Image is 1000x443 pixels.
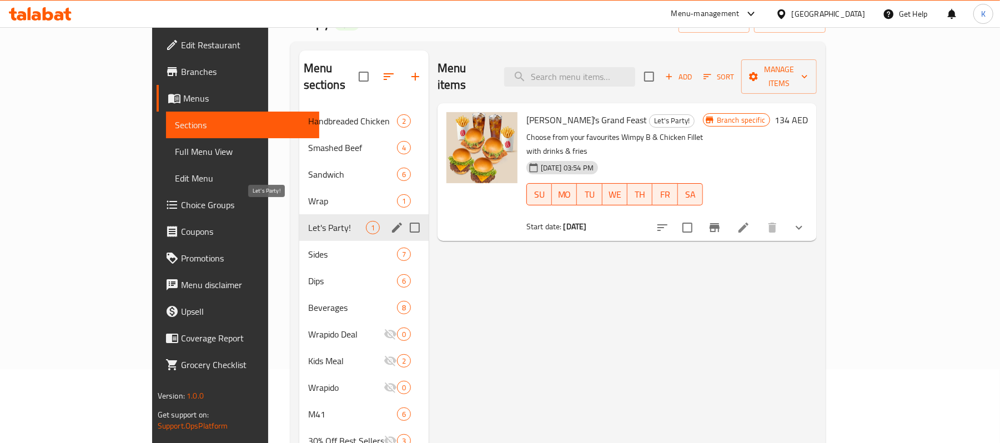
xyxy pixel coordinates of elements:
span: Promotions [181,251,310,265]
div: items [397,274,411,288]
span: Menus [183,92,310,105]
span: [DATE] 03:54 PM [536,163,598,173]
p: Choose from your favourites Wimpy B & Chicken Fillet with drinks & fries [526,130,703,158]
span: MO [556,187,572,203]
button: edit [389,219,405,236]
a: Upsell [157,298,319,325]
span: Edit Menu [175,172,310,185]
button: Branch-specific-item [701,214,728,241]
span: 6 [398,276,410,286]
svg: Inactive section [384,381,397,394]
span: 4 [398,143,410,153]
span: Sort items [696,68,741,85]
div: Wrap1 [299,188,429,214]
div: items [397,407,411,421]
div: Let's Party!1edit [299,214,429,241]
span: 8 [398,303,410,313]
div: Wrapido [308,381,384,394]
button: SA [678,183,703,205]
span: TU [581,187,597,203]
div: [GEOGRAPHIC_DATA] [792,8,865,20]
div: Sides [308,248,397,261]
span: 0 [398,329,410,340]
svg: Inactive section [384,328,397,341]
span: Sort sections [375,63,402,90]
span: 1 [366,223,379,233]
button: delete [759,214,786,241]
span: Choice Groups [181,198,310,212]
div: items [397,248,411,261]
a: Edit Menu [166,165,319,192]
div: Sandwich [308,168,397,181]
span: SA [682,187,699,203]
svg: Inactive section [384,354,397,368]
button: Add [661,68,696,85]
span: Let's Party! [650,114,694,127]
span: TH [632,187,648,203]
span: Handbreaded Chicken [308,114,397,128]
svg: Show Choices [792,221,806,234]
span: M41 [308,407,397,421]
span: [PERSON_NAME]'s Grand Feast [526,112,647,128]
button: MO [552,183,577,205]
span: Upsell [181,305,310,318]
button: TU [577,183,602,205]
input: search [504,67,635,87]
div: items [397,354,411,368]
div: Sandwich6 [299,161,429,188]
h6: 134 AED [775,112,808,128]
button: Add section [402,63,429,90]
div: items [397,328,411,341]
div: Beverages8 [299,294,429,321]
button: show more [786,214,812,241]
a: Promotions [157,245,319,271]
span: export [763,16,817,29]
span: FR [657,187,673,203]
button: Sort [701,68,737,85]
span: Dips [308,274,397,288]
span: Grocery Checklist [181,358,310,371]
span: Select to update [676,216,699,239]
span: Wrapido Deal [308,328,384,341]
button: SU [526,183,552,205]
span: Sections [175,118,310,132]
a: Grocery Checklist [157,351,319,378]
button: sort-choices [649,214,676,241]
button: FR [652,183,677,205]
span: 1 [398,196,410,207]
span: 7 [398,249,410,260]
button: TH [627,183,652,205]
span: 0 [398,382,410,393]
h2: Menu sections [304,60,359,93]
span: 2 [398,116,410,127]
a: Menus [157,85,319,112]
span: Beverages [308,301,397,314]
h2: Menu items [438,60,491,93]
span: Get support on: [158,407,209,422]
span: Start date: [526,219,562,234]
span: Add item [661,68,696,85]
div: items [366,221,380,234]
span: Edit Restaurant [181,38,310,52]
div: M416 [299,401,429,427]
span: Branches [181,65,310,78]
span: Coupons [181,225,310,238]
a: Choice Groups [157,192,319,218]
button: Manage items [741,59,817,94]
span: import [687,16,741,29]
div: Dips6 [299,268,429,294]
span: Wrap [308,194,397,208]
a: Support.OpsPlatform [158,419,228,433]
a: Edit Restaurant [157,32,319,58]
a: Full Menu View [166,138,319,165]
div: Wrapido0 [299,374,429,401]
div: Kids Meal2 [299,348,429,374]
span: 6 [398,409,410,420]
span: Coverage Report [181,331,310,345]
div: Let's Party! [649,114,695,128]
